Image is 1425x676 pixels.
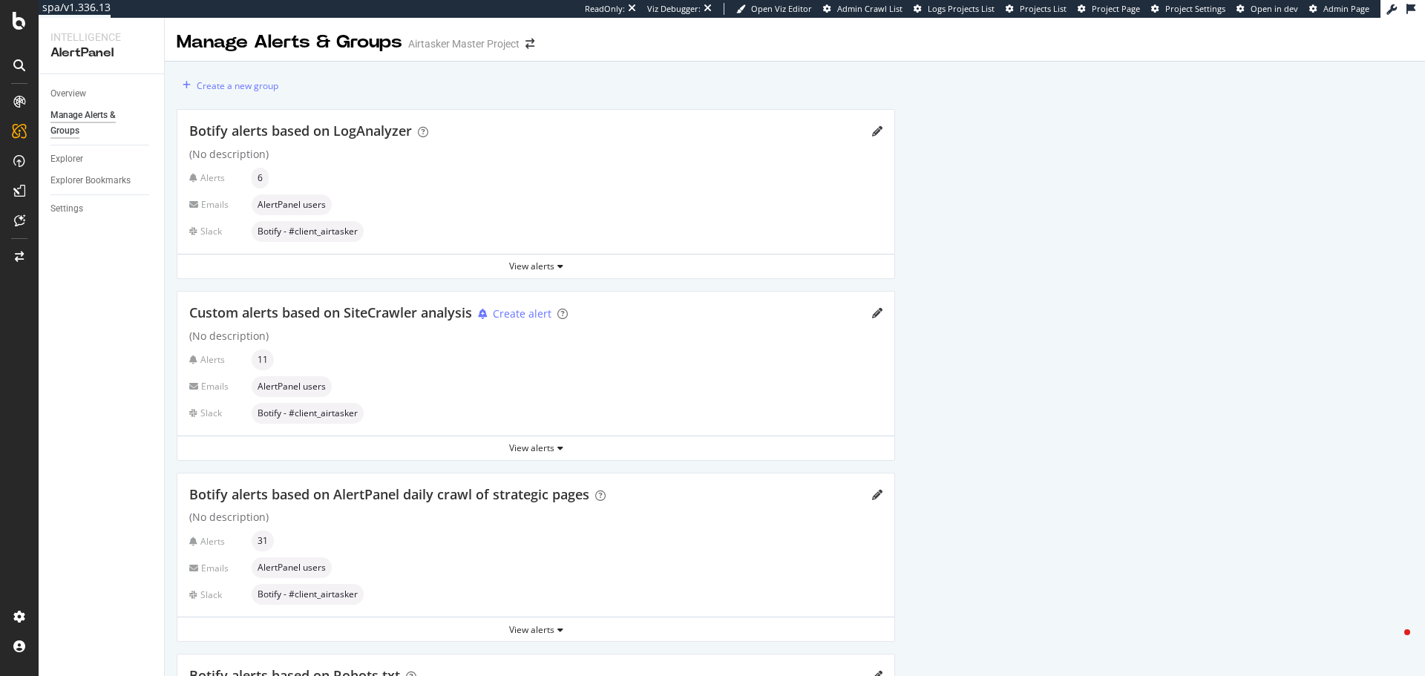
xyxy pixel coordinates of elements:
[258,200,326,209] span: AlertPanel users
[177,623,894,636] div: View alerts
[50,86,86,102] div: Overview
[252,168,269,188] div: neutral label
[189,535,246,548] div: Alerts
[189,485,589,503] span: Botify alerts based on AlertPanel daily crawl of strategic pages
[1236,3,1298,15] a: Open in dev
[189,329,882,344] div: (No description)
[525,39,534,49] div: arrow-right-arrow-left
[189,122,412,140] span: Botify alerts based on LogAnalyzer
[189,510,882,525] div: (No description)
[914,3,995,15] a: Logs Projects List
[189,353,246,366] div: Alerts
[189,407,246,419] div: Slack
[872,308,882,318] div: pencil
[189,562,246,574] div: Emails
[258,563,326,572] span: AlertPanel users
[258,355,268,364] span: 11
[197,79,278,92] div: Create a new group
[177,73,278,97] button: Create a new group
[493,306,551,321] div: Create alert
[1078,3,1140,15] a: Project Page
[252,376,332,397] div: neutral label
[736,3,812,15] a: Open Viz Editor
[1151,3,1225,15] a: Project Settings
[751,3,812,14] span: Open Viz Editor
[252,403,364,424] div: neutral label
[50,108,140,139] div: Manage Alerts & Groups
[837,3,902,14] span: Admin Crawl List
[177,30,402,55] div: Manage Alerts & Groups
[1020,3,1067,14] span: Projects List
[258,174,263,183] span: 6
[1309,3,1369,15] a: Admin Page
[1251,3,1298,14] span: Open in dev
[189,198,246,211] div: Emails
[50,45,152,62] div: AlertPanel
[177,617,894,641] button: View alerts
[585,3,625,15] div: ReadOnly:
[647,3,701,15] div: Viz Debugger:
[189,303,472,321] span: Custom alerts based on SiteCrawler analysis
[258,227,358,236] span: Botify - #client_airtasker
[1165,3,1225,14] span: Project Settings
[50,108,154,139] a: Manage Alerts & Groups
[252,557,332,578] div: neutral label
[189,225,246,237] div: Slack
[252,221,364,242] div: neutral label
[177,442,894,454] div: View alerts
[50,201,83,217] div: Settings
[928,3,995,14] span: Logs Projects List
[177,436,894,460] button: View alerts
[1006,3,1067,15] a: Projects List
[252,531,274,551] div: neutral label
[1092,3,1140,14] span: Project Page
[252,584,364,605] div: neutral label
[252,350,274,370] div: neutral label
[823,3,902,15] a: Admin Crawl List
[258,409,358,418] span: Botify - #client_airtasker
[872,126,882,137] div: pencil
[177,260,894,272] div: View alerts
[50,86,154,102] a: Overview
[177,255,894,278] button: View alerts
[50,30,152,45] div: Intelligence
[472,306,551,322] button: Create alert
[258,382,326,391] span: AlertPanel users
[1323,3,1369,14] span: Admin Page
[50,173,154,188] a: Explorer Bookmarks
[252,194,332,215] div: neutral label
[258,590,358,599] span: Botify - #client_airtasker
[872,490,882,500] div: pencil
[1375,626,1410,661] iframe: Intercom live chat
[50,151,83,167] div: Explorer
[258,536,268,545] span: 31
[189,171,246,184] div: Alerts
[189,380,246,393] div: Emails
[189,147,882,162] div: (No description)
[189,588,246,601] div: Slack
[50,201,154,217] a: Settings
[50,173,131,188] div: Explorer Bookmarks
[408,36,520,51] div: Airtasker Master Project
[50,151,154,167] a: Explorer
